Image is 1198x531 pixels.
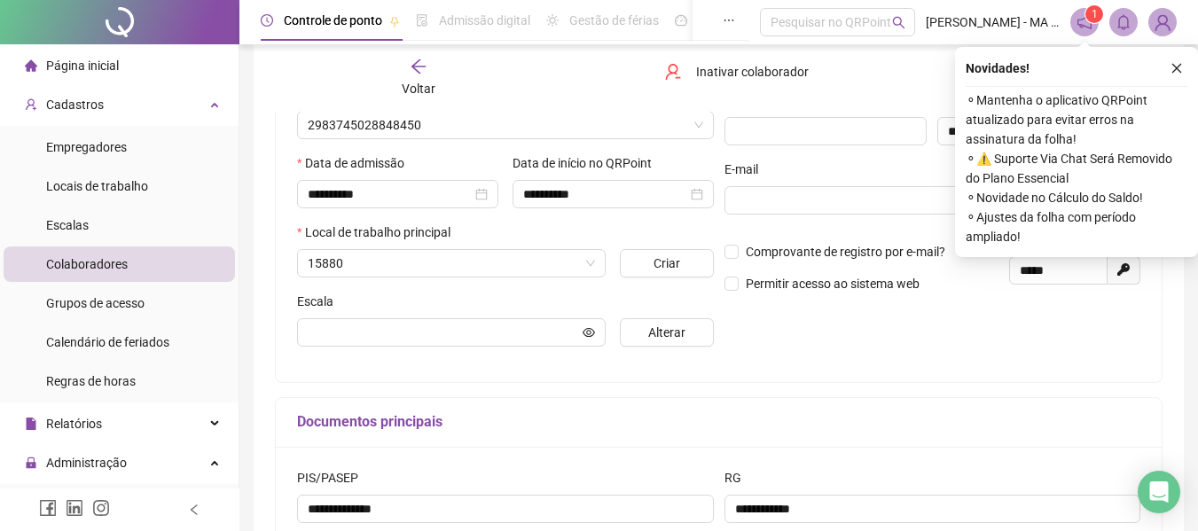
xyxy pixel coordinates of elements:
[46,179,148,193] span: Locais de trabalho
[724,160,770,179] label: E-mail
[46,140,127,154] span: Empregadores
[569,13,659,27] span: Gestão de férias
[675,14,687,27] span: dashboard
[1138,471,1180,513] div: Open Intercom Messenger
[926,12,1060,32] span: [PERSON_NAME] - MA CONEGLIAN CENTRAL
[513,153,663,173] label: Data de início no QRPoint
[966,188,1187,207] span: ⚬ Novidade no Cálculo do Saldo!
[46,296,145,310] span: Grupos de acesso
[188,504,200,516] span: left
[966,149,1187,188] span: ⚬ ⚠️ Suporte Via Chat Será Removido do Plano Essencial
[297,411,1140,433] h5: Documentos principais
[297,223,462,242] label: Local de trabalho principal
[966,90,1187,149] span: ⚬ Mantenha o aplicativo QRPoint atualizado para evitar erros na assinatura da folha!
[39,499,57,517] span: facebook
[966,59,1030,78] span: Novidades !
[416,14,428,27] span: file-done
[402,82,435,96] span: Voltar
[951,58,1045,86] button: Salvar
[297,292,345,311] label: Escala
[966,207,1187,246] span: ⚬ Ajustes da folha com período ampliado!
[1085,5,1103,23] sup: 1
[651,58,822,86] button: Inativar colaborador
[439,13,530,27] span: Admissão digital
[1171,62,1183,74] span: close
[284,13,382,27] span: Controle de ponto
[746,245,945,259] span: Comprovante de registro por e-mail?
[308,250,595,277] span: 15880
[583,326,595,339] span: eye
[696,62,809,82] span: Inativar colaborador
[723,14,735,27] span: ellipsis
[308,112,703,138] span: 2983745028848450
[546,14,559,27] span: sun
[892,16,905,29] span: search
[620,318,713,347] button: Alterar
[46,257,128,271] span: Colaboradores
[297,153,416,173] label: Data de admissão
[724,468,753,488] label: RG
[46,335,169,349] span: Calendário de feriados
[46,59,119,73] span: Página inicial
[746,277,920,291] span: Permitir acesso ao sistema web
[1092,8,1098,20] span: 1
[46,374,136,388] span: Regras de horas
[389,16,400,27] span: pushpin
[46,218,89,232] span: Escalas
[648,323,685,342] span: Alterar
[46,417,102,431] span: Relatórios
[620,249,713,277] button: Criar
[261,14,273,27] span: clock-circle
[92,499,110,517] span: instagram
[25,98,37,111] span: user-add
[664,63,682,81] span: user-delete
[46,456,127,470] span: Administração
[25,59,37,72] span: home
[410,58,427,75] span: arrow-left
[25,457,37,469] span: lock
[46,98,104,112] span: Cadastros
[1149,9,1176,35] img: 30179
[297,468,370,488] label: PIS/PASEP
[1116,14,1131,30] span: bell
[654,254,680,273] span: Criar
[25,418,37,430] span: file
[66,499,83,517] span: linkedin
[1077,14,1092,30] span: notification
